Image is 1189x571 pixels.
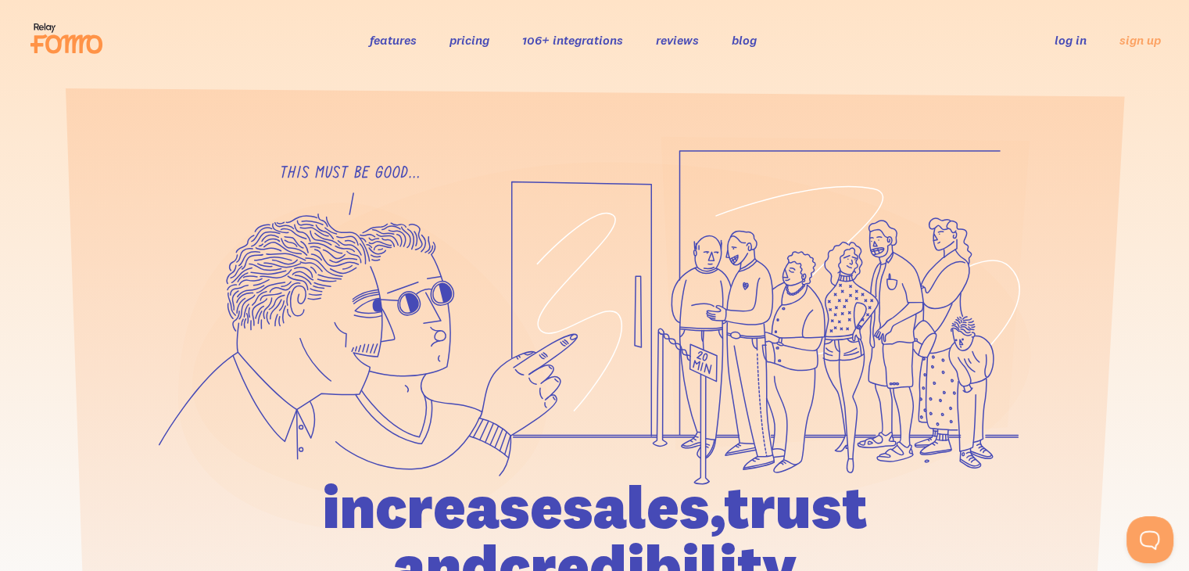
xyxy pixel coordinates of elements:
[1119,32,1161,48] a: sign up
[370,32,417,48] a: features
[732,32,757,48] a: blog
[449,32,489,48] a: pricing
[656,32,699,48] a: reviews
[522,32,623,48] a: 106+ integrations
[1055,32,1087,48] a: log in
[1126,516,1173,563] iframe: Help Scout Beacon - Open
